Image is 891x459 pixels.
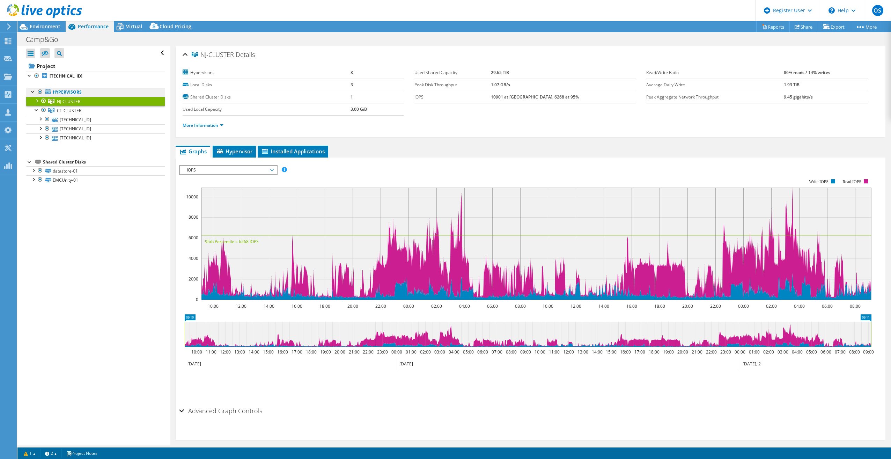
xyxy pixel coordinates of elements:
b: 3 [351,70,353,75]
b: 3.00 GiB [351,106,367,112]
text: 11:00 [548,349,559,355]
a: [TECHNICAL_ID] [26,72,165,81]
text: 16:00 [620,349,631,355]
text: 12:00 [235,303,246,309]
span: NJ-CLUSTER [57,99,80,104]
text: 02:00 [763,349,774,355]
b: 9.45 gigabits/s [784,94,813,100]
text: 22:00 [375,303,386,309]
label: Hypervisors [183,69,351,76]
text: 19:00 [320,349,331,355]
text: 17:00 [634,349,645,355]
text: 03:00 [777,349,788,355]
text: 22:00 [362,349,373,355]
text: 21:00 [691,349,702,355]
text: 02:00 [420,349,430,355]
text: 22:00 [706,349,716,355]
a: 1 [19,449,40,458]
text: 04:00 [459,303,470,309]
text: 00:00 [391,349,402,355]
text: 13:00 [577,349,588,355]
b: [TECHNICAL_ID] [50,73,82,79]
text: 19:00 [663,349,673,355]
text: 08:00 [515,303,525,309]
label: Used Local Capacity [183,106,351,113]
a: [TECHNICAL_ID] [26,115,165,124]
text: 06:00 [820,349,831,355]
a: Export [818,21,850,32]
span: Installed Applications [261,148,325,155]
text: 11:00 [205,349,216,355]
label: Local Disks [183,81,351,88]
b: 1 [351,94,353,100]
text: 01:00 [405,349,416,355]
text: 8000 [189,214,198,220]
label: Used Shared Capacity [414,69,491,76]
b: 1.07 GB/s [491,82,510,88]
span: IOPS [183,166,273,174]
span: NJ-CLUSTER [192,51,234,58]
label: Peak Disk Throughput [414,81,491,88]
text: 20:00 [334,349,345,355]
text: 04:00 [791,349,802,355]
text: 10000 [186,194,198,200]
div: Shared Cluster Disks [43,158,165,166]
a: [TECHNICAL_ID] [26,124,165,133]
a: Hypervisors [26,88,165,97]
text: 18:00 [319,303,330,309]
text: 05:00 [463,349,473,355]
b: 10901 at [GEOGRAPHIC_DATA], 6268 at 95% [491,94,579,100]
a: CT-CLUSTER [26,106,165,115]
a: NJ-CLUSTER [26,97,165,106]
text: 07:00 [834,349,845,355]
text: 15:00 [605,349,616,355]
text: 10:00 [207,303,218,309]
text: 14:00 [598,303,609,309]
h2: Advanced Graph Controls [179,404,262,418]
text: 14:00 [248,349,259,355]
b: 3 [351,82,353,88]
a: Share [789,21,818,32]
text: 07:00 [491,349,502,355]
b: 29.65 TiB [491,70,509,75]
label: Shared Cluster Disks [183,94,351,101]
span: OS [872,5,883,16]
text: 06:00 [822,303,832,309]
text: 10:00 [191,349,202,355]
text: 08:00 [506,349,516,355]
text: 16:00 [291,303,302,309]
text: 10:00 [534,349,545,355]
text: 23:00 [720,349,731,355]
a: [TECHNICAL_ID] [26,133,165,143]
text: 04:00 [794,303,804,309]
text: 02:00 [431,303,442,309]
text: 01:00 [749,349,759,355]
span: Cloud Pricing [160,23,191,30]
a: Project [26,60,165,72]
svg: \n [829,7,835,14]
text: 00:00 [403,303,414,309]
text: 16:00 [626,303,637,309]
text: 08:00 [849,349,860,355]
b: 1.93 TiB [784,82,800,88]
text: 17:00 [291,349,302,355]
a: Project Notes [61,449,102,458]
text: 12:00 [220,349,230,355]
span: Details [236,50,255,59]
text: Read IOPS [842,179,861,184]
text: 09:00 [863,349,874,355]
label: Read/Write Ratio [646,69,783,76]
text: 14:00 [591,349,602,355]
text: 05:00 [806,349,817,355]
span: Hypervisor [216,148,252,155]
text: 00:00 [738,303,749,309]
text: 12:00 [563,349,574,355]
text: Write IOPS [809,179,829,184]
text: 23:00 [377,349,388,355]
text: 04:00 [448,349,459,355]
text: 0 [196,297,198,303]
text: 22:00 [710,303,721,309]
text: 4000 [189,255,198,261]
text: 18:00 [648,349,659,355]
b: 86% reads / 14% writes [784,70,830,75]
